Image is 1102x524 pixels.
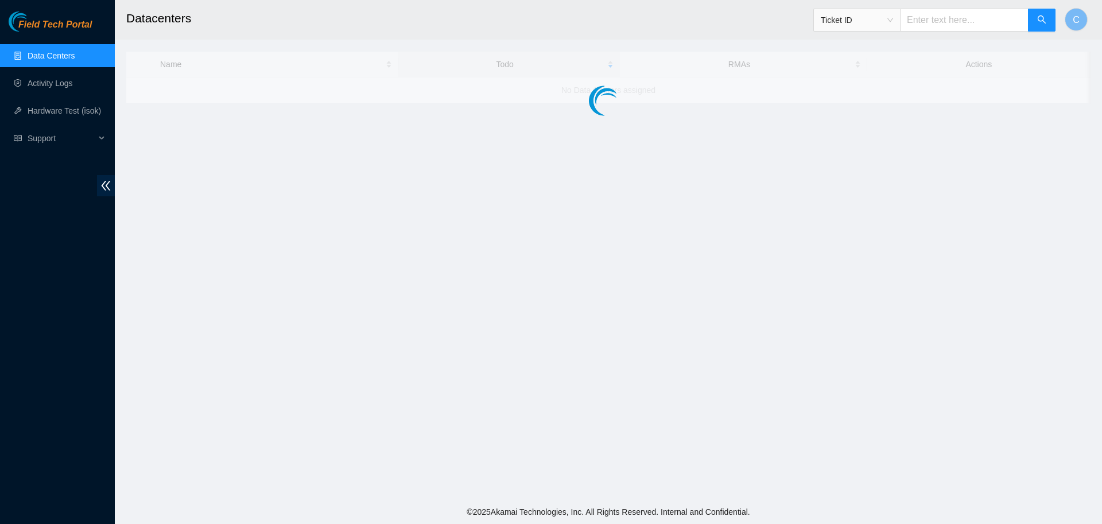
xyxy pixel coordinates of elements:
span: Support [28,127,95,150]
span: read [14,134,22,142]
span: double-left [97,175,115,196]
a: Hardware Test (isok) [28,106,101,115]
input: Enter text here... [900,9,1029,32]
img: Akamai Technologies [9,11,58,32]
span: C [1073,13,1080,27]
a: Akamai TechnologiesField Tech Portal [9,21,92,36]
a: Data Centers [28,51,75,60]
a: Activity Logs [28,79,73,88]
span: Ticket ID [821,11,893,29]
span: search [1037,15,1046,26]
button: search [1028,9,1056,32]
span: Field Tech Portal [18,20,92,30]
footer: © 2025 Akamai Technologies, Inc. All Rights Reserved. Internal and Confidential. [115,500,1102,524]
button: C [1065,8,1088,31]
